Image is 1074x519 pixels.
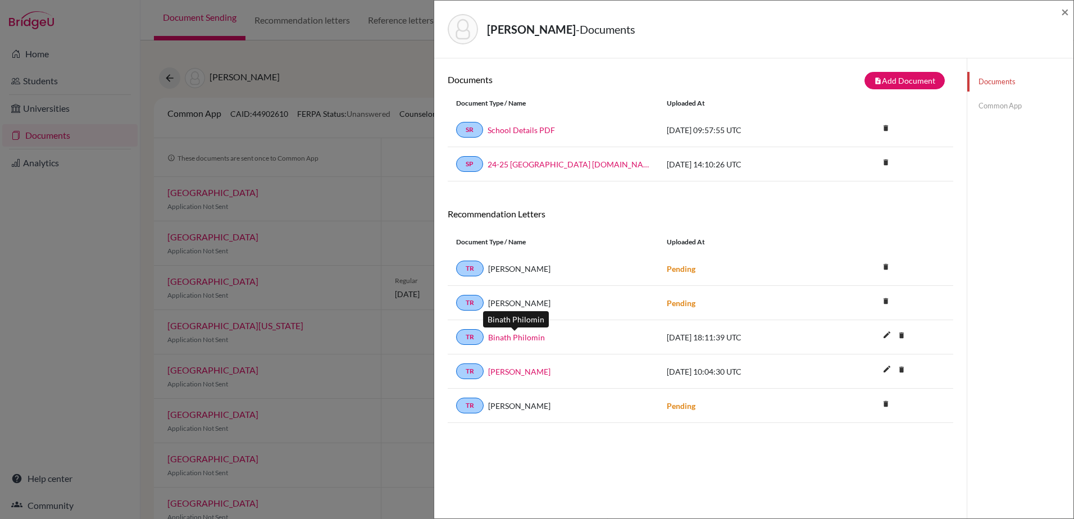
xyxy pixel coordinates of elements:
a: [PERSON_NAME] [488,366,550,377]
a: TR [456,363,484,379]
span: [DATE] 18:11:39 UTC [667,333,741,342]
h6: Documents [448,74,700,85]
strong: [PERSON_NAME] [487,22,576,36]
a: SR [456,122,483,138]
i: edit [878,326,896,344]
h6: Recommendation Letters [448,208,953,219]
a: SP [456,156,483,172]
a: School Details PDF [488,124,555,136]
i: note_add [874,77,882,85]
a: 24-25 [GEOGRAPHIC_DATA] [DOMAIN_NAME]_wide [488,158,650,170]
div: Document Type / Name [448,237,658,247]
a: delete [877,397,894,412]
a: delete [877,156,894,171]
i: delete [877,293,894,309]
a: delete [893,329,910,344]
a: Documents [967,72,1073,92]
strong: Pending [667,298,695,308]
span: [PERSON_NAME] [488,263,550,275]
a: Common App [967,96,1073,116]
i: delete [877,154,894,171]
a: Binath Philomin [488,331,545,343]
a: delete [893,363,910,378]
span: [DATE] 10:04:30 UTC [667,367,741,376]
i: delete [893,361,910,378]
div: Uploaded at [658,98,827,108]
i: edit [878,360,896,378]
i: delete [877,395,894,412]
span: [PERSON_NAME] [488,297,550,309]
button: edit [877,327,896,344]
div: Uploaded at [658,237,827,247]
a: TR [456,261,484,276]
div: [DATE] 09:57:55 UTC [658,124,827,136]
i: delete [877,258,894,275]
button: Close [1061,5,1069,19]
a: TR [456,329,484,345]
span: - Documents [576,22,635,36]
a: TR [456,295,484,311]
span: [PERSON_NAME] [488,400,550,412]
i: delete [877,120,894,136]
span: × [1061,3,1069,20]
strong: Pending [667,401,695,411]
div: [DATE] 14:10:26 UTC [658,158,827,170]
i: delete [893,327,910,344]
a: delete [877,294,894,309]
div: Binath Philomin [483,311,549,327]
button: edit [877,362,896,379]
div: Document Type / Name [448,98,658,108]
button: note_addAdd Document [864,72,945,89]
a: delete [877,260,894,275]
a: TR [456,398,484,413]
strong: Pending [667,264,695,274]
a: delete [877,121,894,136]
